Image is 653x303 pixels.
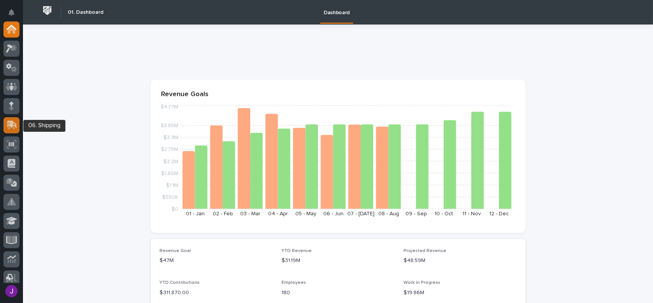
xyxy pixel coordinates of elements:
span: Work in Progress [404,280,440,285]
span: YTD Contributions [160,280,200,285]
span: Employees [282,280,306,285]
p: $48.59M [404,257,516,265]
img: Workspace Logo [40,3,54,18]
text: 06 - Jun [323,211,343,216]
tspan: $550K [162,194,178,200]
text: 10 - Oct [435,211,453,216]
p: $ 311,870.00 [160,289,273,297]
text: 02 - Feb [213,211,233,216]
span: Projected Revenue [404,249,446,253]
text: 09 - Sep [405,211,427,216]
p: Revenue Goals [161,90,515,99]
tspan: $1.1M [166,182,178,188]
tspan: $2.2M [163,159,178,164]
text: 07 - [DATE] [347,211,375,216]
text: 12 - Dec [489,211,509,216]
div: Notifications [10,9,20,21]
text: 04 - Apr [268,211,288,216]
h2: 01. Dashboard [68,9,103,16]
p: $47M [160,257,273,265]
tspan: $3.3M [163,135,178,140]
tspan: $2.75M [161,147,178,152]
button: Notifications [3,5,20,21]
span: YTD Revenue [282,249,312,253]
tspan: $1.65M [161,170,178,176]
p: $19.86M [404,289,516,297]
p: 180 [282,289,394,297]
tspan: $3.85M [160,123,178,128]
tspan: $0 [171,206,178,212]
span: Revenue Goal [160,249,191,253]
text: 03 - Mar [240,211,261,216]
button: users-avatar [3,283,20,299]
text: 05 - May [295,211,316,216]
tspan: $4.77M [160,104,178,110]
text: 01 - Jan [186,211,204,216]
text: 11 - Nov [462,211,480,216]
p: $31.19M [282,257,394,265]
text: 08 - Aug [378,211,399,216]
